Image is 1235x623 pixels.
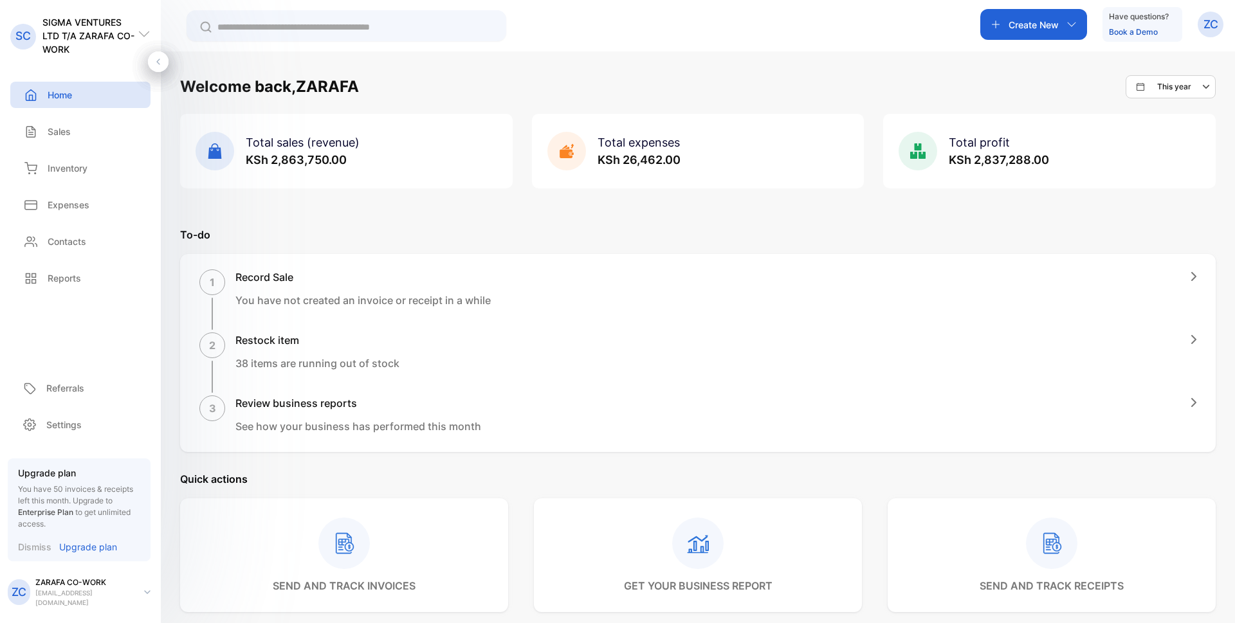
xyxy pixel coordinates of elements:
[980,9,1087,40] button: Create New
[235,395,481,411] h1: Review business reports
[180,227,1216,242] p: To-do
[1203,16,1218,33] p: ZC
[949,153,1049,167] span: KSh 2,837,288.00
[273,578,416,593] p: send and track invoices
[1009,18,1059,32] p: Create New
[46,418,82,431] p: Settings
[48,271,81,285] p: Reports
[18,507,73,517] span: Enterprise Plan
[1157,81,1191,93] p: This year
[15,28,31,44] p: SC
[246,136,360,149] span: Total sales (revenue)
[18,483,140,530] p: You have 50 invoices & receipts left this month.
[598,153,681,167] span: KSh 26,462.00
[1198,9,1223,40] button: ZC
[980,578,1124,593] p: send and track receipts
[235,332,399,348] h1: Restock item
[18,540,51,554] p: Dismiss
[12,584,26,600] p: ZC
[1109,10,1169,23] p: Have questions?
[949,136,1010,149] span: Total profit
[48,88,72,102] p: Home
[598,136,680,149] span: Total expenses
[42,15,138,56] p: SIGMA VENTURES LTD T/A ZARAFA CO-WORK
[48,198,89,212] p: Expenses
[35,588,134,608] p: [EMAIL_ADDRESS][DOMAIN_NAME]
[1126,75,1216,98] button: This year
[18,466,140,480] p: Upgrade plan
[209,401,216,416] p: 3
[235,293,491,308] p: You have not created an invoice or receipt in a while
[210,275,215,290] p: 1
[48,161,87,175] p: Inventory
[46,381,84,395] p: Referrals
[48,125,71,138] p: Sales
[59,540,117,554] p: Upgrade plan
[235,419,481,434] p: See how your business has performed this month
[48,235,86,248] p: Contacts
[235,269,491,285] h1: Record Sale
[1109,27,1158,37] a: Book a Demo
[51,540,117,554] a: Upgrade plan
[624,578,773,593] p: get your business report
[209,338,215,353] p: 2
[180,471,1216,487] p: Quick actions
[35,577,134,588] p: ZARAFA CO-WORK
[180,75,359,98] h1: Welcome back, ZARAFA
[18,496,131,528] span: Upgrade to to get unlimited access.
[246,153,347,167] span: KSh 2,863,750.00
[235,356,399,371] p: 38 items are running out of stock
